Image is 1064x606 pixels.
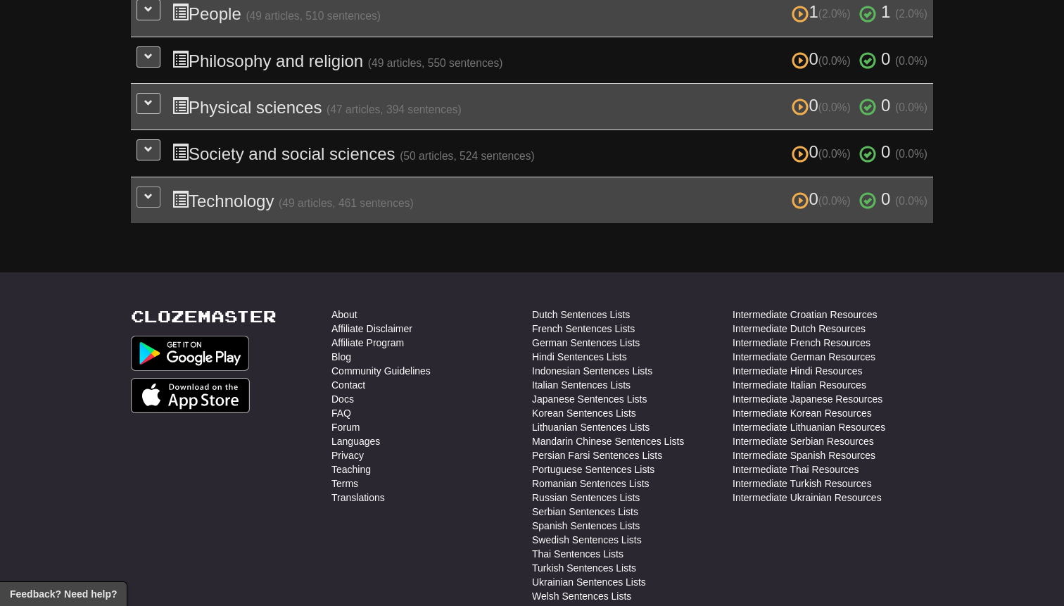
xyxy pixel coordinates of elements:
span: 0 [792,96,855,115]
a: Russian Sentences Lists [532,491,640,505]
small: (0.0%) [818,148,851,160]
small: (0.0%) [818,195,851,207]
small: (47 articles, 394 sentences) [327,103,462,115]
a: Dutch Sentences Lists [532,308,630,322]
a: Intermediate Ukrainian Resources [733,491,882,505]
a: Intermediate Dutch Resources [733,322,866,336]
small: (2.0%) [895,8,927,20]
a: Serbian Sentences Lists [532,505,638,519]
a: Intermediate Spanish Resources [733,448,875,462]
a: Intermediate French Resources [733,336,870,350]
a: Portuguese Sentences Lists [532,462,654,476]
a: Translations [331,491,385,505]
a: Hindi Sentences Lists [532,350,627,364]
span: 0 [792,49,855,68]
h3: Technology [172,190,927,210]
small: (0.0%) [818,55,851,67]
a: FAQ [331,406,351,420]
a: Turkish Sentences Lists [532,561,636,575]
a: Thai Sentences Lists [532,547,623,561]
small: (0.0%) [818,101,851,113]
a: Intermediate Italian Resources [733,378,866,392]
h3: Physical sciences [172,96,927,117]
a: Romanian Sentences Lists [532,476,650,491]
span: 0 [881,189,890,208]
span: Open feedback widget [10,587,117,601]
a: Intermediate Croatian Resources [733,308,877,322]
small: (0.0%) [895,148,927,160]
small: (2.0%) [818,8,851,20]
a: Persian Farsi Sentences Lists [532,448,662,462]
img: Get it on App Store [131,378,250,413]
a: Intermediate Turkish Resources [733,476,872,491]
a: Affiliate Disclaimer [331,322,412,336]
a: Italian Sentences Lists [532,378,631,392]
a: Blog [331,350,351,364]
a: Terms [331,476,358,491]
a: Intermediate Korean Resources [733,406,872,420]
span: 0 [881,142,890,161]
img: Get it on Google Play [131,336,249,371]
a: Teaching [331,462,371,476]
a: Contact [331,378,365,392]
a: About [331,308,357,322]
a: Intermediate Thai Resources [733,462,859,476]
small: (49 articles, 550 sentences) [368,57,503,69]
small: (49 articles, 461 sentences) [279,197,414,209]
h3: Philosophy and religion [172,50,927,70]
a: Clozemaster [131,308,277,325]
h3: Society and social sciences [172,143,927,163]
span: 0 [881,49,890,68]
a: Indonesian Sentences Lists [532,364,652,378]
small: (0.0%) [895,195,927,207]
a: Korean Sentences Lists [532,406,636,420]
h3: People [172,3,927,23]
a: German Sentences Lists [532,336,640,350]
span: 0 [881,96,890,115]
a: Swedish Sentences Lists [532,533,642,547]
span: 0 [792,142,855,161]
a: Mandarin Chinese Sentences Lists [532,434,684,448]
a: Docs [331,392,354,406]
a: Intermediate Serbian Resources [733,434,874,448]
a: Ukrainian Sentences Lists [532,575,646,589]
a: French Sentences Lists [532,322,635,336]
small: (50 articles, 524 sentences) [400,150,535,162]
small: (49 articles, 510 sentences) [246,10,381,22]
small: (0.0%) [895,55,927,67]
a: Welsh Sentences Lists [532,589,631,603]
span: 0 [792,189,855,208]
span: 1 [792,2,855,21]
a: Spanish Sentences Lists [532,519,640,533]
a: Community Guidelines [331,364,431,378]
a: Intermediate Hindi Resources [733,364,862,378]
a: Privacy [331,448,364,462]
span: 1 [881,2,890,21]
a: Intermediate German Resources [733,350,875,364]
a: Affiliate Program [331,336,404,350]
a: Lithuanian Sentences Lists [532,420,650,434]
a: Forum [331,420,360,434]
small: (0.0%) [895,101,927,113]
a: Japanese Sentences Lists [532,392,647,406]
a: Intermediate Japanese Resources [733,392,882,406]
a: Intermediate Lithuanian Resources [733,420,885,434]
a: Languages [331,434,380,448]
